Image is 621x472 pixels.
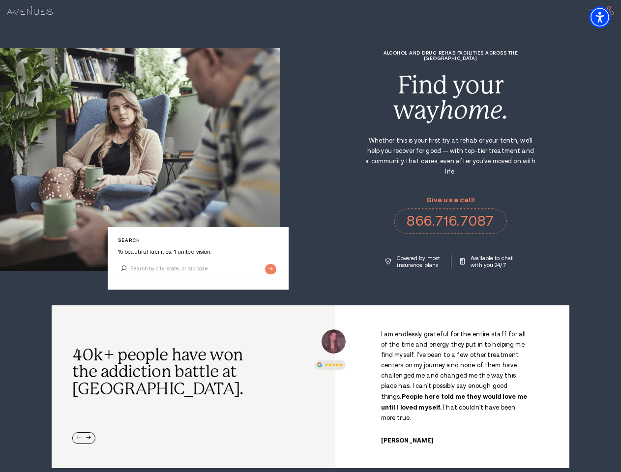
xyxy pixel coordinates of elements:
div: / [349,329,556,444]
p: Give us a call! [394,196,507,204]
p: Search [118,237,278,243]
h1: Alcohol and Drug Rehab Facilities across the [GEOGRAPHIC_DATA] [364,50,536,61]
div: Find your way [364,73,536,122]
p: Covered by most insurance plans [397,255,442,268]
a: Available to chat with you 24/7 [460,255,515,268]
cite: [PERSON_NAME] [381,437,434,444]
h2: 40k+ people have won the addiction battle at [GEOGRAPHIC_DATA]. [72,347,250,398]
i: home. [439,96,508,124]
img: a person with long hair [322,329,346,354]
p: I am endlessly grateful for the entire staff for all of the time and energy they put in to helpin... [381,329,532,423]
p: Whether this is your first try at rehab or your tenth, we'll help you recover for good — with top... [364,136,536,177]
input: Submit button [265,264,276,274]
p: Available to chat with you 24/7 [471,255,515,268]
input: Search by city, state, or zip code [118,259,278,279]
a: call 866.716.7087 [394,208,507,234]
strong: People here told me they would love me until I loved myself. [381,393,528,411]
div: Next slide [86,436,91,441]
p: 15 beautiful facilities. 1 united vision. [118,248,278,255]
div: Accessibility Menu [589,6,611,28]
a: Covered by most insurance plans [385,255,442,268]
